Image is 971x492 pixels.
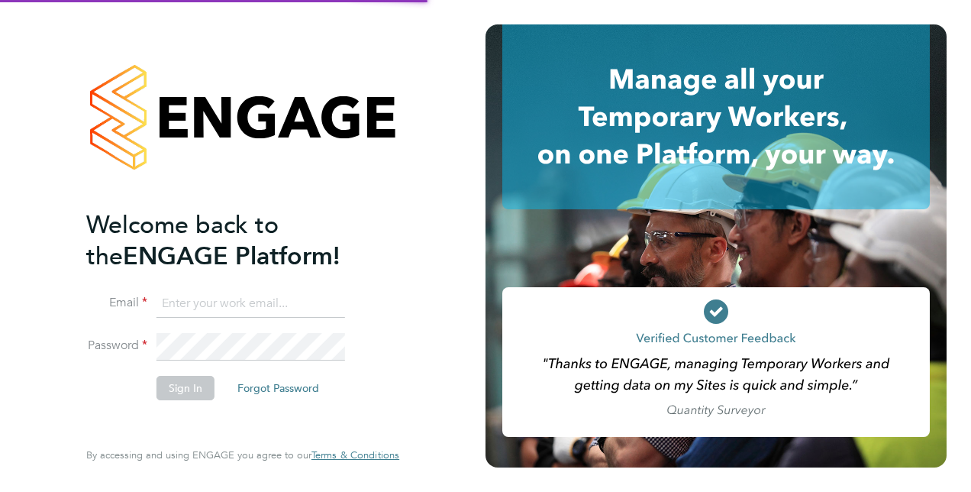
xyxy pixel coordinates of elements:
[156,376,215,400] button: Sign In
[225,376,331,400] button: Forgot Password
[86,209,384,272] h2: ENGAGE Platform!
[86,338,147,354] label: Password
[86,448,399,461] span: By accessing and using ENGAGE you agree to our
[311,448,399,461] span: Terms & Conditions
[86,295,147,311] label: Email
[86,210,279,271] span: Welcome back to the
[156,290,345,318] input: Enter your work email...
[311,449,399,461] a: Terms & Conditions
